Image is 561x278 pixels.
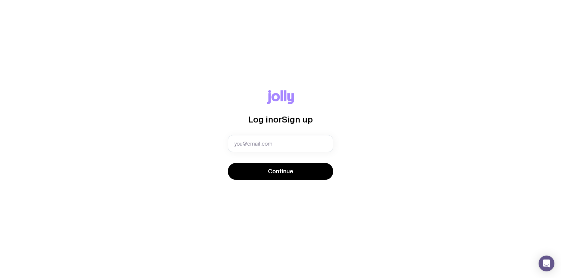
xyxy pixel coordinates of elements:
span: Continue [268,167,293,175]
button: Continue [228,163,333,180]
span: or [273,115,282,124]
span: Log in [248,115,273,124]
div: Open Intercom Messenger [539,256,554,271]
span: Sign up [282,115,313,124]
input: you@email.com [228,135,333,152]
